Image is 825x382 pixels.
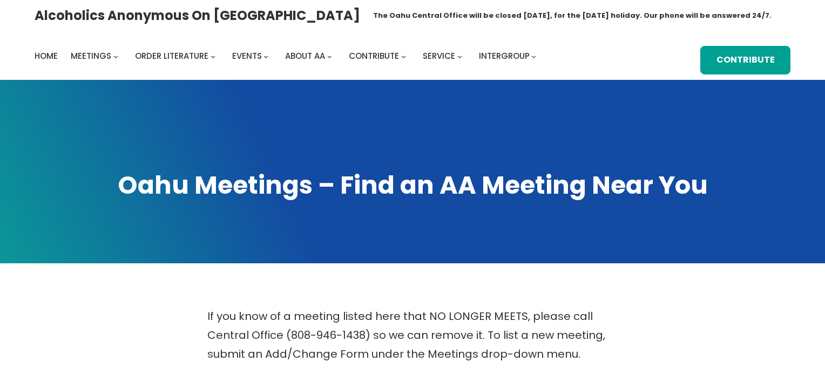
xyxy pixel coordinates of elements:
button: Contribute submenu [401,54,406,59]
button: Intergroup submenu [531,54,536,59]
a: Intergroup [479,49,530,64]
a: Home [35,49,58,64]
span: Order Literature [135,50,208,62]
span: Contribute [349,50,399,62]
button: Service submenu [457,54,462,59]
button: Order Literature submenu [211,54,215,59]
button: About AA submenu [327,54,332,59]
a: Alcoholics Anonymous on [GEOGRAPHIC_DATA] [35,4,360,27]
a: Contribute [349,49,399,64]
span: Service [423,50,455,62]
a: Service [423,49,455,64]
h1: The Oahu Central Office will be closed [DATE], for the [DATE] holiday. Our phone will be answered... [373,10,772,21]
span: Home [35,50,58,62]
button: Meetings submenu [113,54,118,59]
a: Events [232,49,262,64]
a: Meetings [71,49,111,64]
h1: Oahu Meetings – Find an AA Meeting Near You [35,168,790,202]
p: If you know of a meeting listed here that NO LONGER MEETS, please call Central Office (808-946-14... [207,307,618,364]
span: Meetings [71,50,111,62]
button: Events submenu [263,54,268,59]
a: About AA [285,49,325,64]
span: About AA [285,50,325,62]
span: Events [232,50,262,62]
span: Intergroup [479,50,530,62]
nav: Intergroup [35,49,540,64]
a: Contribute [700,46,790,74]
